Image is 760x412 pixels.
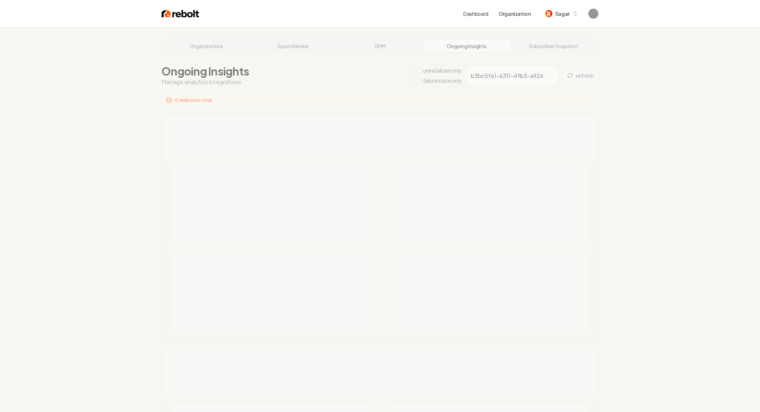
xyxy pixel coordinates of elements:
[588,9,598,19] img: Sagar Soni
[545,10,552,17] img: Sagar
[463,10,488,17] a: Dashboard
[494,7,535,20] button: Organization
[588,9,598,19] button: Open user button
[162,9,199,19] img: Rebolt Logo
[555,10,570,18] span: Sagar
